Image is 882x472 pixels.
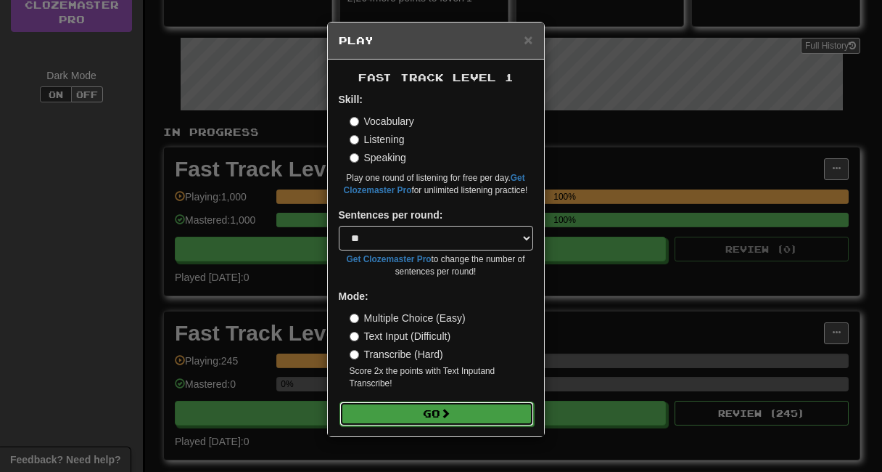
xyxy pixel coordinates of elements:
[347,254,432,264] a: Get Clozemaster Pro
[339,94,363,105] strong: Skill:
[339,33,533,48] h5: Play
[350,114,414,129] label: Vocabulary
[358,71,514,84] span: Fast Track Level 1
[339,208,443,222] label: Sentences per round:
[350,332,359,341] input: Text Input (Difficult)
[350,329,451,343] label: Text Input (Difficult)
[350,347,443,362] label: Transcribe (Hard)
[350,314,359,323] input: Multiple Choice (Easy)
[339,290,368,302] strong: Mode:
[524,31,532,48] span: ×
[350,132,405,147] label: Listening
[524,32,532,47] button: Close
[350,365,533,390] small: Score 2x the points with Text Input and Transcribe !
[350,153,359,163] input: Speaking
[350,311,466,325] label: Multiple Choice (Easy)
[339,253,533,278] small: to change the number of sentences per round!
[339,402,534,426] button: Go
[350,117,359,126] input: Vocabulary
[339,172,533,197] small: Play one round of listening for free per day. for unlimited listening practice!
[350,150,406,165] label: Speaking
[350,350,359,359] input: Transcribe (Hard)
[350,135,359,145] input: Listening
